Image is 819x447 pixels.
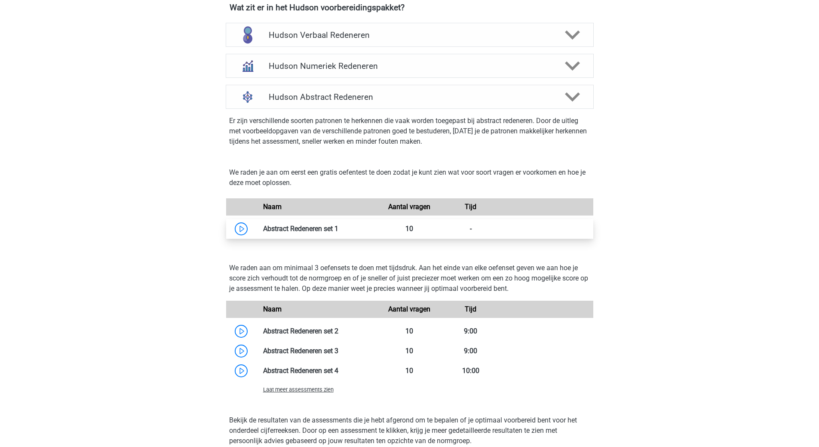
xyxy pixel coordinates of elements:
div: Abstract Redeneren set 3 [257,346,379,356]
h4: Hudson Numeriek Redeneren [269,61,550,71]
h4: Wat zit er in het Hudson voorbereidingspakket? [230,3,590,12]
div: Abstract Redeneren set 2 [257,326,379,336]
a: verbaal redeneren Hudson Verbaal Redeneren [222,23,597,47]
div: Aantal vragen [379,304,440,314]
div: Abstract Redeneren set 4 [257,366,379,376]
p: We raden je aan om eerst een gratis oefentest te doen zodat je kunt zien wat voor soort vragen er... [229,167,590,188]
div: Naam [257,202,379,212]
h4: Hudson Abstract Redeneren [269,92,550,102]
div: Naam [257,304,379,314]
img: numeriek redeneren [236,55,259,77]
img: abstract redeneren [236,86,259,108]
p: Bekijk de resultaten van de assessments die je hebt afgerond om te bepalen of je optimaal voorber... [229,415,590,446]
img: verbaal redeneren [236,24,259,46]
div: Tijd [440,202,501,212]
div: Tijd [440,304,501,314]
span: Laat meer assessments zien [263,386,334,393]
p: We raden aan om minimaal 3 oefensets te doen met tijdsdruk. Aan het einde van elke oefenset geven... [229,263,590,294]
h4: Hudson Verbaal Redeneren [269,30,550,40]
div: Aantal vragen [379,202,440,212]
div: Abstract Redeneren set 1 [257,224,379,234]
a: abstract redeneren Hudson Abstract Redeneren [222,85,597,109]
p: Er zijn verschillende soorten patronen te herkennen die vaak worden toegepast bij abstract redene... [229,116,590,147]
a: numeriek redeneren Hudson Numeriek Redeneren [222,54,597,78]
